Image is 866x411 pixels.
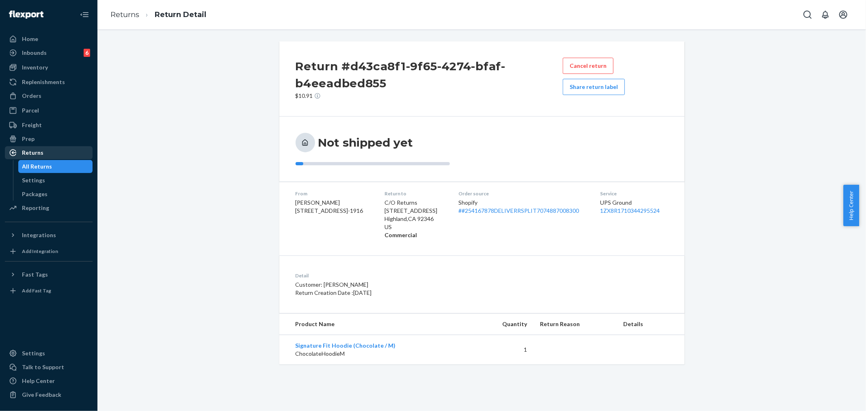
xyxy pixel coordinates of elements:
button: Share return label [563,79,625,95]
div: Settings [22,349,45,357]
th: Quantity [474,314,533,335]
div: Inbounds [22,49,47,57]
a: Add Integration [5,245,93,258]
strong: Commercial [384,231,417,238]
a: ##254167878DELIVERRSPLIT7074887008300 [458,207,579,214]
p: $10.91 [296,92,563,100]
dt: Order source [458,190,587,197]
td: 1 [474,335,533,365]
button: Give Feedback [5,388,93,401]
dt: From [296,190,371,197]
div: Talk to Support [22,363,64,371]
div: Replenishments [22,78,65,86]
p: [STREET_ADDRESS] [384,207,445,215]
h2: Return #d43ca8f1-9f65-4274-bfaf-b4eeadbed855 [296,58,563,92]
th: Product Name [279,314,474,335]
a: Parcel [5,104,93,117]
a: 1ZX8R1710344295524 [600,207,660,214]
a: Returns [110,10,139,19]
a: All Returns [18,160,93,173]
dt: Service [600,190,668,197]
a: Signature Fit Hoodie (Chocolate / M) [296,342,396,349]
div: Help Center [22,377,55,385]
div: Reporting [22,204,49,212]
p: Customer: [PERSON_NAME] [296,281,520,289]
div: Settings [22,176,45,184]
button: Cancel return [563,58,613,74]
a: Reporting [5,201,93,214]
button: Integrations [5,229,93,242]
ol: breadcrumbs [104,3,213,27]
a: Returns [5,146,93,159]
div: Prep [22,135,35,143]
div: Give Feedback [22,391,61,399]
div: Inventory [22,63,48,71]
div: Freight [22,121,42,129]
a: Settings [18,174,93,187]
p: Highland , CA 92346 [384,215,445,223]
img: Flexport logo [9,11,43,19]
a: Orders [5,89,93,102]
div: Home [22,35,38,43]
div: Orders [22,92,41,100]
a: Replenishments [5,76,93,89]
button: Open Search Box [799,6,816,23]
button: Close Navigation [76,6,93,23]
a: Freight [5,119,93,132]
div: Integrations [22,231,56,239]
p: C/O Returns [384,199,445,207]
h3: Not shipped yet [318,135,413,150]
div: Fast Tags [22,270,48,279]
button: Fast Tags [5,268,93,281]
p: US [384,223,445,231]
a: Help Center [5,374,93,387]
div: All Returns [22,162,52,171]
div: Parcel [22,106,39,115]
a: Return Detail [155,10,206,19]
a: Prep [5,132,93,145]
div: 6 [84,49,90,57]
button: Help Center [843,185,859,226]
a: Talk to Support [5,361,93,374]
button: Open notifications [817,6,834,23]
th: Details [617,314,684,335]
div: Returns [22,149,43,157]
a: Inventory [5,61,93,74]
dt: Return to [384,190,445,197]
span: [PERSON_NAME] [STREET_ADDRESS]-1916 [296,199,363,214]
span: UPS Ground [600,199,632,206]
div: Shopify [458,199,587,215]
a: Settings [5,347,93,360]
div: Add Integration [22,248,58,255]
a: Inbounds6 [5,46,93,59]
button: Open account menu [835,6,851,23]
th: Return Reason [533,314,617,335]
div: Add Fast Tag [22,287,51,294]
dt: Detail [296,272,520,279]
a: Packages [18,188,93,201]
p: Return Creation Date : [DATE] [296,289,520,297]
p: ChocolateHoodieM [296,350,467,358]
a: Home [5,32,93,45]
a: Add Fast Tag [5,284,93,297]
div: Packages [22,190,48,198]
